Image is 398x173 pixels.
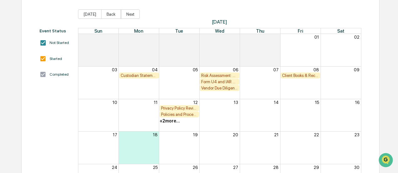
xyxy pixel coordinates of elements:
button: 26 [193,165,198,170]
button: 20 [233,132,238,137]
span: Attestations [52,79,78,85]
button: 19 [193,132,198,137]
div: Form U4 and IAR Registration Review [201,79,238,84]
button: 30 [354,165,359,170]
div: Custodian Statement Delivery Review [121,73,157,78]
button: 01 [314,35,319,40]
a: 🖐️Preclearance [4,76,43,88]
div: + 2 more... [160,118,180,123]
div: Vendor Due Diligence [201,86,238,90]
div: Start new chat [21,48,103,54]
button: 21 [274,132,279,137]
div: We're available if you need us! [21,54,79,59]
span: Sat [337,28,344,34]
button: 18 [153,132,158,137]
button: 11 [154,100,158,105]
button: 30 [233,35,238,40]
button: 29 [192,35,198,40]
span: Thu [256,28,264,34]
p: How can we help? [6,13,114,23]
button: 27 [112,35,117,40]
button: 05 [193,67,198,72]
button: 22 [314,132,319,137]
button: 23 [354,132,359,137]
button: 31 [274,35,279,40]
button: 12 [193,100,198,105]
span: Pylon [62,106,76,111]
button: Back [101,9,121,19]
span: Sun [94,28,102,34]
button: 09 [354,67,359,72]
button: Start new chat [107,50,114,57]
button: 08 [313,67,319,72]
div: Privacy Policy Review [161,106,198,111]
span: Preclearance [13,79,40,85]
span: [DATE] [78,19,361,25]
button: 14 [274,100,279,105]
button: 07 [273,67,279,72]
button: 13 [234,100,238,105]
button: 24 [112,165,117,170]
span: Fri [298,28,303,34]
span: Tue [175,28,183,34]
button: 25 [153,165,158,170]
a: 🗄️Attestations [43,76,80,88]
div: 🗄️ [45,79,50,84]
span: Data Lookup [13,91,39,97]
button: 03 [112,67,117,72]
button: 28 [273,165,279,170]
button: 04 [152,67,158,72]
div: 🔎 [6,91,11,96]
div: 🖐️ [6,79,11,84]
button: 10 [113,100,117,105]
div: Completed [50,72,69,77]
span: Mon [134,28,143,34]
div: Policies and Procedures Review [161,112,198,117]
button: 15 [315,100,319,105]
button: 28 [152,35,158,40]
div: Client Books & Records Review [282,73,319,78]
button: 27 [233,165,238,170]
a: 🔎Data Lookup [4,88,42,100]
div: Risk Assessment: Trade/Best Execution [201,73,238,78]
span: Wed [215,28,224,34]
div: Event Status [39,28,72,33]
a: Powered byPylon [44,106,76,111]
iframe: Open customer support [378,152,395,169]
button: 06 [233,67,238,72]
button: 29 [314,165,319,170]
button: Next [121,9,140,19]
button: 16 [355,100,359,105]
button: 02 [354,35,359,40]
div: Not Started [50,41,69,45]
input: Clear [16,28,103,35]
button: 17 [113,132,117,137]
img: 1746055101610-c473b297-6a78-478c-a979-82029cc54cd1 [6,48,18,59]
button: [DATE] [78,9,102,19]
div: Started [50,57,62,61]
